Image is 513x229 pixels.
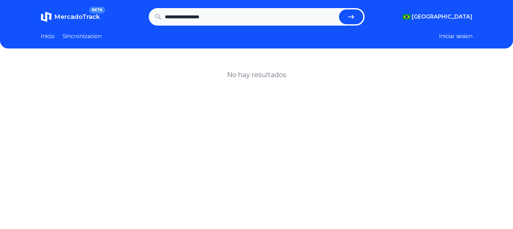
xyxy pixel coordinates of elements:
[41,11,52,22] img: MercadoTrack
[89,7,105,13] span: BETA
[41,11,100,22] a: MercadoTrackBETA
[54,13,100,21] span: MercadoTrack
[403,14,410,20] img: Brasil
[412,13,473,21] span: [GEOGRAPHIC_DATA]
[439,32,473,40] button: Iniciar sesion
[63,32,102,40] a: Sincronizacion
[227,70,286,79] h1: No hay resultados
[41,32,55,40] a: Inicio
[403,13,473,21] button: [GEOGRAPHIC_DATA]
